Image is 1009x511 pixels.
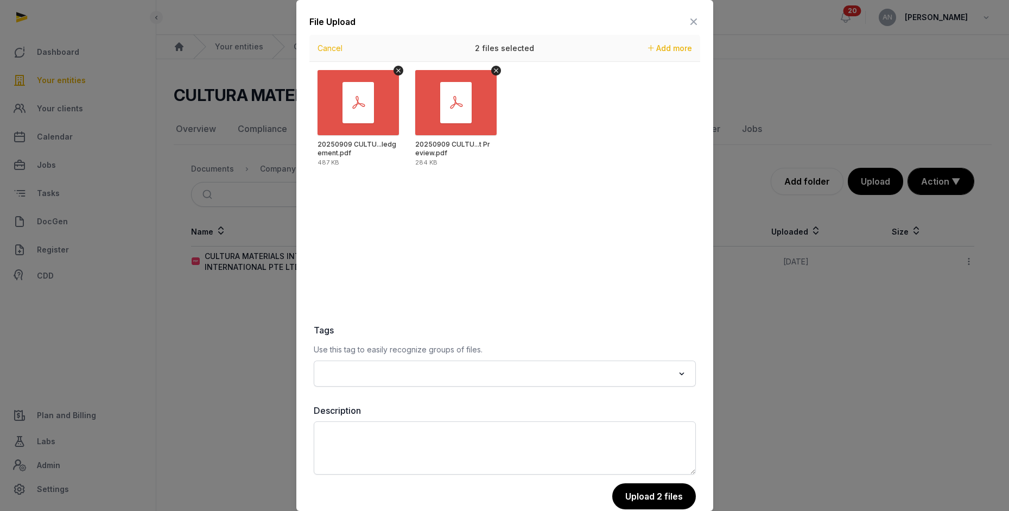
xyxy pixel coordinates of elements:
div: Uppy Dashboard [309,35,700,306]
div: 284 KB [415,160,437,166]
div: 2 files selected [423,35,586,62]
button: Add more files [644,41,696,56]
div: 20250909 CULTURA Change of Director Lodgement Preview.pdf [415,140,494,157]
div: Search for option [319,364,690,383]
label: Tags [314,324,696,337]
input: Search for option [320,366,674,381]
span: Add more [656,43,692,53]
button: Remove file [491,66,501,75]
label: Description [314,404,696,417]
button: Remove file [394,66,403,75]
div: 20250909 CULTURA Change of Director Acknowledgement.pdf [318,140,396,157]
p: Use this tag to easily recognize groups of files. [314,343,696,356]
button: Upload 2 files [612,483,696,509]
button: Cancel [314,41,346,56]
div: 487 KB [318,160,339,166]
div: File Upload [309,15,356,28]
